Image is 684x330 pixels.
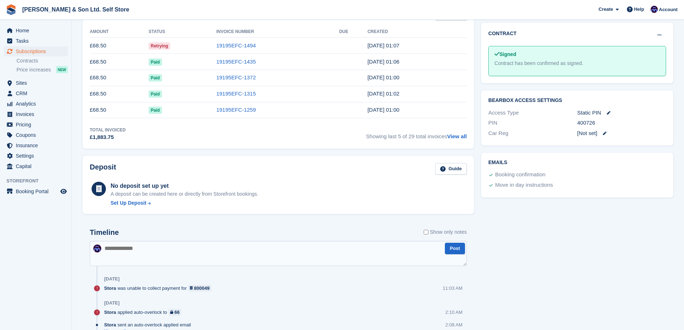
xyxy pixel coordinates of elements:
[90,127,126,133] div: Total Invoiced
[111,199,259,207] a: Set Up Deposit
[111,182,259,190] div: No deposit set up yet
[111,199,146,207] div: Set Up Deposit
[59,187,68,196] a: Preview store
[194,285,209,292] div: 800049
[651,6,658,13] img: Josey Kitching
[175,309,180,316] div: 66
[104,321,195,328] div: sent an auto-overlock applied email
[424,228,467,236] label: Show only notes
[494,51,660,58] div: Signed
[188,285,211,292] a: 800049
[367,90,399,97] time: 2025-06-03 00:02:13 UTC
[494,60,660,67] div: Contract has been confirmed as signed.
[577,109,666,117] div: Static PIN
[4,25,68,36] a: menu
[6,4,17,15] img: stora-icon-8386f47178a22dfd0bd8f6a31ec36ba5ce8667c1dd55bd0f319d3a0aa187defe.svg
[634,6,644,13] span: Help
[149,26,217,38] th: Status
[488,119,577,127] div: PIN
[443,285,462,292] div: 11:03 AM
[216,42,256,48] a: 19195EFC-1494
[4,151,68,161] a: menu
[104,285,215,292] div: was unable to collect payment for
[216,90,256,97] a: 19195EFC-1315
[104,309,185,316] div: applied auto-overlock to
[216,74,256,80] a: 19195EFC-1372
[93,245,101,252] img: Josey Kitching
[149,90,162,98] span: Paid
[168,309,181,316] a: 66
[495,181,553,190] div: Move in day instructions
[4,78,68,88] a: menu
[216,59,256,65] a: 19195EFC-1435
[149,59,162,66] span: Paid
[488,30,517,37] h2: Contract
[17,66,51,73] span: Price increases
[445,321,462,328] div: 2:08 AM
[435,163,467,175] a: Guide
[339,26,368,38] th: Due
[4,88,68,98] a: menu
[16,161,59,171] span: Capital
[104,285,116,292] span: Stora
[104,321,116,328] span: Stora
[445,243,465,255] button: Post
[366,127,467,141] span: Showing last 5 of 29 total invoices
[4,120,68,130] a: menu
[488,129,577,138] div: Car Reg
[17,57,68,64] a: Contracts
[599,6,613,13] span: Create
[4,140,68,150] a: menu
[16,140,59,150] span: Insurance
[90,86,149,102] td: £68.50
[4,161,68,171] a: menu
[488,98,666,103] h2: BearBox Access Settings
[17,66,68,74] a: Price increases NEW
[4,109,68,119] a: menu
[488,160,666,166] h2: Emails
[90,54,149,70] td: £68.50
[4,36,68,46] a: menu
[19,4,132,15] a: [PERSON_NAME] & Son Ltd. Self Store
[16,151,59,161] span: Settings
[424,228,428,236] input: Show only notes
[16,186,59,196] span: Booking Portal
[90,26,149,38] th: Amount
[16,36,59,46] span: Tasks
[149,107,162,114] span: Paid
[149,42,171,50] span: Retrying
[367,42,399,48] time: 2025-09-03 00:07:37 UTC
[104,276,120,282] div: [DATE]
[90,70,149,86] td: £68.50
[16,130,59,140] span: Coupons
[149,74,162,82] span: Paid
[447,133,467,139] a: View all
[4,186,68,196] a: menu
[16,109,59,119] span: Invoices
[577,119,666,127] div: 400726
[90,133,126,141] div: £1,883.75
[577,129,666,138] div: [Not set]
[216,26,339,38] th: Invoice Number
[16,99,59,109] span: Analytics
[104,300,120,306] div: [DATE]
[367,59,399,65] time: 2025-08-03 00:06:50 UTC
[16,46,59,56] span: Subscriptions
[367,107,399,113] time: 2025-05-03 00:00:33 UTC
[4,130,68,140] a: menu
[16,88,59,98] span: CRM
[367,26,467,38] th: Created
[56,66,68,73] div: NEW
[445,309,462,316] div: 2:10 AM
[90,228,119,237] h2: Timeline
[90,102,149,118] td: £68.50
[16,120,59,130] span: Pricing
[488,109,577,117] div: Access Type
[367,74,399,80] time: 2025-07-03 00:00:27 UTC
[90,38,149,54] td: £68.50
[495,171,545,179] div: Booking confirmation
[6,177,71,185] span: Storefront
[16,78,59,88] span: Sites
[4,99,68,109] a: menu
[111,190,259,198] p: A deposit can be created here or directly from Storefront bookings.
